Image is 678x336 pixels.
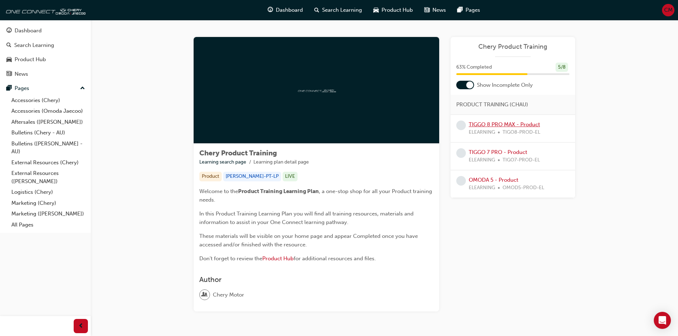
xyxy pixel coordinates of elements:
[199,172,222,181] div: Product
[9,117,88,128] a: Aftersales ([PERSON_NAME])
[469,184,495,192] span: ELEARNING
[456,101,528,109] span: PRODUCT TRAINING (CHAU)
[456,63,492,71] span: 63 % Completed
[80,84,85,93] span: up-icon
[3,53,88,66] a: Product Hub
[15,55,46,64] div: Product Hub
[9,106,88,117] a: Accessories (Omoda Jaecoo)
[78,322,84,331] span: prev-icon
[4,3,85,17] img: oneconnect
[419,3,452,17] a: news-iconNews
[6,71,12,78] span: news-icon
[382,6,413,14] span: Product Hub
[456,148,466,158] span: learningRecordVerb_NONE-icon
[654,312,671,329] div: Open Intercom Messenger
[3,24,88,37] a: Dashboard
[199,159,246,165] a: Learning search page
[199,188,238,194] span: Welcome to the
[199,233,419,248] span: These materials will be visible on your home page and appear Completed once you have accessed and...
[6,42,11,49] span: search-icon
[664,6,673,14] span: CM
[456,121,466,130] span: learningRecordVerb_NONE-icon
[15,84,29,92] div: Pages
[294,255,376,262] span: for additional resources and files.
[199,188,433,203] span: , a one-stop shop for all your Product training needs.
[6,57,12,63] span: car-icon
[223,172,281,181] div: [PERSON_NAME]-PT-LP
[262,255,294,262] a: Product Hub
[477,81,533,89] span: Show Incomplete Only
[268,6,273,15] span: guage-icon
[3,39,88,52] a: Search Learning
[9,138,88,157] a: Bulletins ([PERSON_NAME] - AU)
[9,127,88,138] a: Bulletins (Chery - AU)
[297,87,336,94] img: oneconnect
[314,6,319,15] span: search-icon
[199,210,415,225] span: In this Product Training Learning Plan you will find all training resources, materials and inform...
[199,149,277,157] span: Chery Product Training
[424,6,430,15] span: news-icon
[503,156,540,164] span: TIGO7-PROD-EL
[9,95,88,106] a: Accessories (Chery)
[503,128,540,137] span: TIGO8-PROD-EL
[469,128,495,137] span: ELEARNING
[9,168,88,187] a: External Resources ([PERSON_NAME])
[469,177,518,183] a: OMODA 5 - Product
[456,176,466,186] span: learningRecordVerb_NONE-icon
[6,85,12,92] span: pages-icon
[3,82,88,95] button: Pages
[6,28,12,34] span: guage-icon
[322,6,362,14] span: Search Learning
[469,156,495,164] span: ELEARNING
[9,198,88,209] a: Marketing (Chery)
[283,172,298,181] div: LIVE
[466,6,480,14] span: Pages
[9,157,88,168] a: External Resources (Chery)
[9,208,88,219] a: Marketing ([PERSON_NAME])
[503,184,544,192] span: OMOD5-PROD-EL
[662,4,674,16] button: CM
[456,43,569,51] a: Chery Product Training
[432,6,446,14] span: News
[3,68,88,81] a: News
[469,149,527,155] a: TIGGO 7 PRO - Product
[202,290,207,299] span: user-icon
[14,41,54,49] div: Search Learning
[9,219,88,230] a: All Pages
[457,6,463,15] span: pages-icon
[15,27,42,35] div: Dashboard
[556,63,568,72] div: 5 / 8
[15,70,28,78] div: News
[262,3,309,17] a: guage-iconDashboard
[368,3,419,17] a: car-iconProduct Hub
[199,276,433,284] h3: Author
[309,3,368,17] a: search-iconSearch Learning
[253,158,309,166] li: Learning plan detail page
[238,188,319,194] span: Product Training Learning Plan
[199,255,262,262] span: Don't forget to review the
[213,291,244,299] span: Chery Motor
[9,187,88,198] a: Logistics (Chery)
[452,3,486,17] a: pages-iconPages
[276,6,303,14] span: Dashboard
[469,121,540,128] a: TIGGO 8 PRO MAX - Product
[3,23,88,82] button: DashboardSearch LearningProduct HubNews
[373,6,379,15] span: car-icon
